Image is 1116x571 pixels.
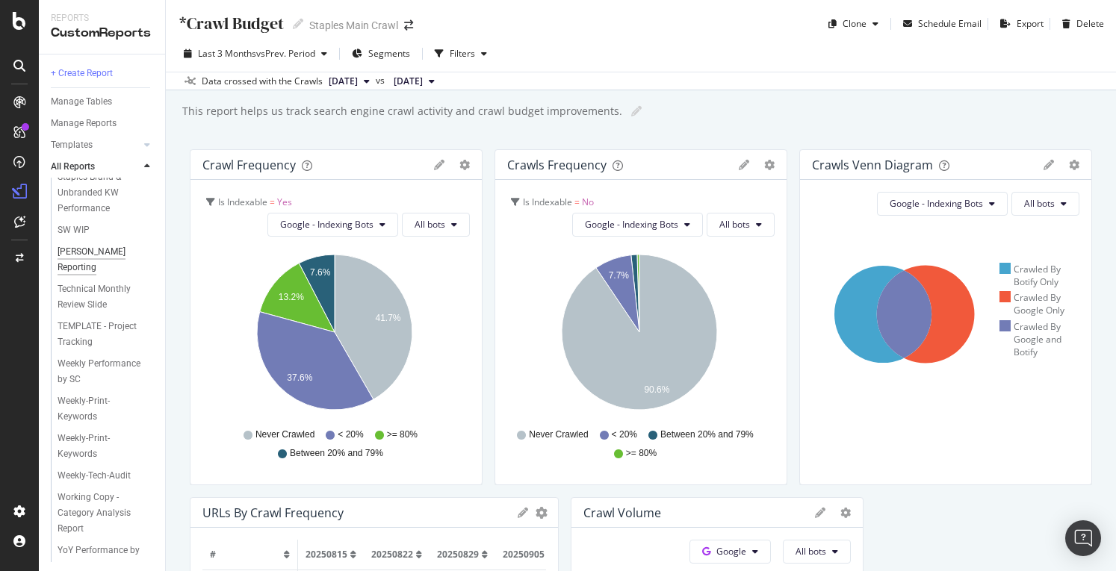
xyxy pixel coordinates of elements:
[897,12,982,36] button: Schedule Email
[58,169,155,216] a: Staples Brand & Unbranded KW Performance
[999,320,1079,358] div: Crawled By Google and Botify
[287,372,312,383] text: 37.6%
[450,47,475,60] div: Filters
[376,74,388,87] span: vs
[536,508,548,518] div: gear
[270,196,275,208] span: =
[280,218,373,231] span: Google - Indexing Bots
[51,116,155,131] a: Manage Reports
[58,356,155,387] a: Weekly Performance by SC
[51,25,153,42] div: CustomReports
[415,218,445,231] span: All bots
[202,75,323,88] div: Data crossed with the Crawls
[51,116,117,131] div: Manage Reports
[1017,17,1044,30] div: Export
[202,505,344,520] div: URLs by Crawl Frequency
[764,160,775,170] div: gear
[58,281,155,313] a: Technical Monthly Review Slide
[799,149,1092,485] div: Crawls Venn DiagramgeargearGoogle - Indexing BotsAll botsCrawled By Botify OnlyCrawled By Google ...
[51,159,95,175] div: All Reports
[58,169,147,216] div: Staples Brand & Unbranded KW Performance
[51,159,140,175] a: All Reports
[843,17,867,30] div: Clone
[507,157,607,172] div: Crawls Frequency
[277,196,292,208] span: Yes
[329,75,358,88] span: 2025 Sep. 12th
[437,548,479,561] span: 20250829
[309,18,398,33] div: Staples Main Crawl
[58,222,90,238] div: SW WIP
[371,548,413,561] span: 20250822
[58,431,141,462] div: Weekly-Print-Keywords
[877,192,1008,216] button: Google - Indexing Bots
[368,47,410,60] span: Segments
[181,104,622,119] div: This report helps us track search engine crawl activity and crawl budget improvements.
[689,540,771,564] button: Google
[178,12,284,35] div: *Crawl Budget
[429,42,493,66] button: Filters
[202,157,296,172] div: Crawl Frequency
[58,490,155,537] a: Working Copy - Category Analysis Report
[293,19,303,29] i: Edit report name
[58,468,155,484] a: Weekly-Tech-Audit
[612,428,637,441] span: < 20%
[716,545,746,558] span: Google
[523,196,572,208] span: Is Indexable
[58,393,155,425] a: Weekly-Print-Keywords
[310,267,331,278] text: 7.6%
[198,47,256,60] span: Last 3 Months
[58,468,131,484] div: Weekly-Tech-Audit
[267,213,398,237] button: Google - Indexing Bots
[660,428,754,441] span: Between 20% and 79%
[507,249,772,422] svg: A chart.
[306,548,347,561] span: 20250815
[202,249,467,422] svg: A chart.
[583,505,661,520] div: Crawl Volume
[582,196,594,208] span: No
[51,12,153,25] div: Reports
[256,47,315,60] span: vs Prev. Period
[58,319,143,350] div: TEMPLATE - Project Tracking
[58,281,144,313] div: Technical Monthly Review Slide
[394,75,423,88] span: 2025 Jun. 13th
[999,263,1079,288] div: Crawled By Botify Only
[822,12,884,36] button: Clone
[1069,160,1079,170] div: gear
[338,428,363,441] span: < 20%
[58,393,141,425] div: Weekly-Print-Keywords
[323,72,376,90] button: [DATE]
[1065,520,1101,556] div: Open Intercom Messenger
[58,431,155,462] a: Weekly-Print-Keywords
[190,149,483,485] div: Crawl FrequencygeargearIs Indexable = YesGoogle - Indexing BotsAll botsA chart.Never Crawled< 20%...
[783,540,851,564] button: All bots
[376,313,401,323] text: 41.7%
[346,42,416,66] button: Segments
[58,490,146,537] div: Working Copy - Category Analysis Report
[707,213,775,237] button: All bots
[994,12,1044,36] button: Export
[626,447,657,460] span: >= 80%
[58,222,155,238] a: SW WIP
[459,160,470,170] div: gear
[404,20,413,31] div: arrow-right-arrow-left
[574,196,580,208] span: =
[51,137,93,153] div: Templates
[388,72,441,90] button: [DATE]
[890,197,983,210] span: Google - Indexing Bots
[51,66,113,81] div: + Create Report
[1011,192,1079,216] button: All bots
[918,17,982,30] div: Schedule Email
[796,545,826,558] span: All bots
[644,384,669,395] text: 90.6%
[402,213,470,237] button: All bots
[58,356,143,387] div: Weekly Performance by SC
[1024,197,1055,210] span: All bots
[609,270,630,281] text: 7.7%
[51,94,155,110] a: Manage Tables
[529,428,588,441] span: Never Crawled
[503,548,545,561] span: 20250905
[719,218,750,231] span: All bots
[178,42,333,66] button: Last 3 MonthsvsPrev. Period
[999,291,1079,316] div: Crawled By Google Only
